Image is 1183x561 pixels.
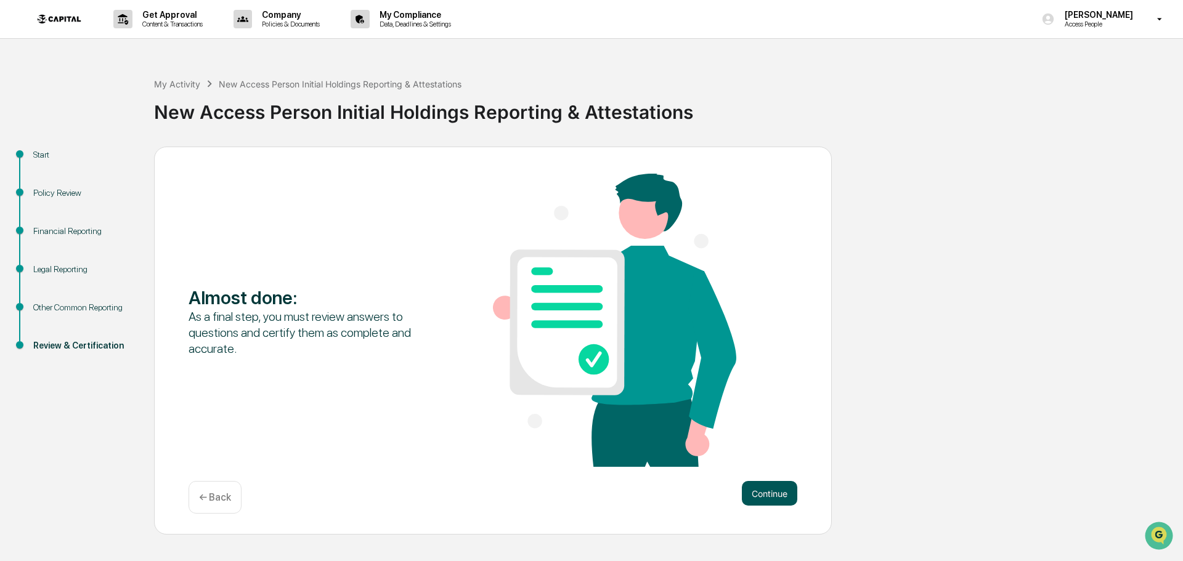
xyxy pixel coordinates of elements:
[154,91,1177,123] div: New Access Person Initial Holdings Reporting & Attestations
[33,225,134,238] div: Financial Reporting
[370,10,457,20] p: My Compliance
[30,7,89,32] img: logo
[7,150,84,172] a: 🖐️Preclearance
[493,174,736,467] img: Almost done
[1055,10,1139,20] p: [PERSON_NAME]
[25,155,79,167] span: Preclearance
[84,150,158,172] a: 🗄️Attestations
[12,156,22,166] div: 🖐️
[33,148,134,161] div: Start
[1055,20,1139,28] p: Access People
[209,98,224,113] button: Start new chat
[189,309,432,357] div: As a final step, you must review answers to questions and certify them as complete and accurate.
[42,107,156,116] div: We're available if you need us!
[252,20,326,28] p: Policies & Documents
[123,209,149,218] span: Pylon
[12,94,35,116] img: 1746055101610-c473b297-6a78-478c-a979-82029cc54cd1
[199,491,231,503] p: ← Back
[370,20,457,28] p: Data, Deadlines & Settings
[7,174,83,196] a: 🔎Data Lookup
[102,155,153,167] span: Attestations
[87,208,149,218] a: Powered byPylon
[154,79,200,89] div: My Activity
[33,263,134,276] div: Legal Reporting
[33,301,134,314] div: Other Common Reporting
[1144,520,1177,554] iframe: Open customer support
[189,286,432,309] div: Almost done :
[132,20,209,28] p: Content & Transactions
[12,26,224,46] p: How can we help?
[89,156,99,166] div: 🗄️
[42,94,202,107] div: Start new chat
[252,10,326,20] p: Company
[33,339,134,352] div: Review & Certification
[32,56,203,69] input: Clear
[25,179,78,191] span: Data Lookup
[33,187,134,200] div: Policy Review
[219,79,461,89] div: New Access Person Initial Holdings Reporting & Attestations
[742,481,797,506] button: Continue
[12,180,22,190] div: 🔎
[132,10,209,20] p: Get Approval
